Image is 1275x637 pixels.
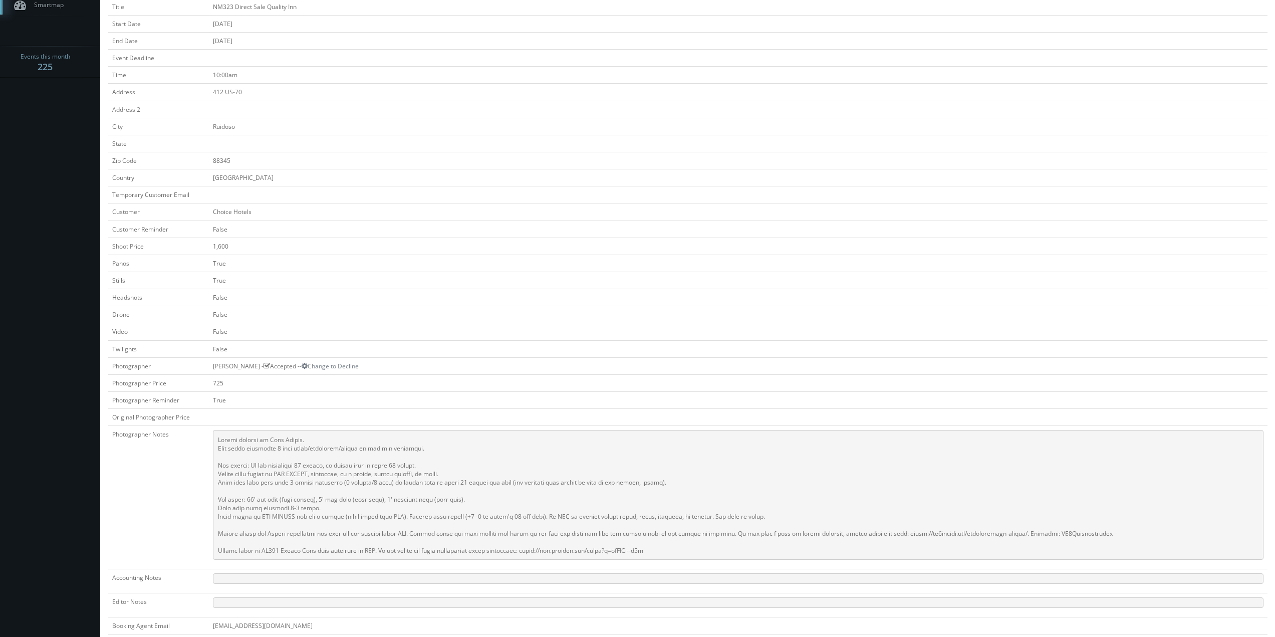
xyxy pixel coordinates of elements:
td: [PERSON_NAME] - Accepted -- [209,357,1267,374]
td: End Date [108,32,209,49]
td: Temporary Customer Email [108,186,209,203]
td: False [209,323,1267,340]
td: City [108,118,209,135]
td: Start Date [108,15,209,32]
td: Customer Reminder [108,221,209,238]
td: True [209,391,1267,408]
td: False [209,289,1267,306]
td: [EMAIL_ADDRESS][DOMAIN_NAME] [209,617,1267,634]
td: Customer [108,203,209,221]
td: 412 US-70 [209,84,1267,101]
td: 10:00am [209,67,1267,84]
td: Original Photographer Price [108,409,209,426]
pre: Loremi dolorsi am Cons Adipis. Elit seddo eiusmodte 8 inci utlab/etdolorem/aliqua enimad min veni... [213,430,1263,560]
td: Booking Agent Email [108,617,209,634]
td: Headshots [108,289,209,306]
td: Event Deadline [108,50,209,67]
strong: 225 [38,61,53,73]
td: 88345 [209,152,1267,169]
td: Stills [108,272,209,289]
td: True [209,255,1267,272]
td: 725 [209,374,1267,391]
td: 1,600 [209,238,1267,255]
td: True [209,272,1267,289]
td: Address [108,84,209,101]
td: False [209,306,1267,323]
td: [DATE] [209,32,1267,49]
td: State [108,135,209,152]
td: Editor Notes [108,593,209,617]
td: Ruidoso [209,118,1267,135]
td: Photographer [108,357,209,374]
td: [GEOGRAPHIC_DATA] [209,169,1267,186]
td: Choice Hotels [209,203,1267,221]
td: Panos [108,255,209,272]
td: False [209,340,1267,357]
td: Shoot Price [108,238,209,255]
td: Photographer Notes [108,426,209,569]
td: Accounting Notes [108,569,209,593]
span: Events this month [21,52,70,62]
td: Video [108,323,209,340]
td: Photographer Reminder [108,391,209,408]
td: Time [108,67,209,84]
td: [DATE] [209,15,1267,32]
td: Twilights [108,340,209,357]
td: False [209,221,1267,238]
td: Address 2 [108,101,209,118]
td: Country [108,169,209,186]
span: Smartmap [29,1,64,9]
td: Zip Code [108,152,209,169]
td: Drone [108,306,209,323]
a: Change to Decline [302,362,359,370]
td: Photographer Price [108,374,209,391]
